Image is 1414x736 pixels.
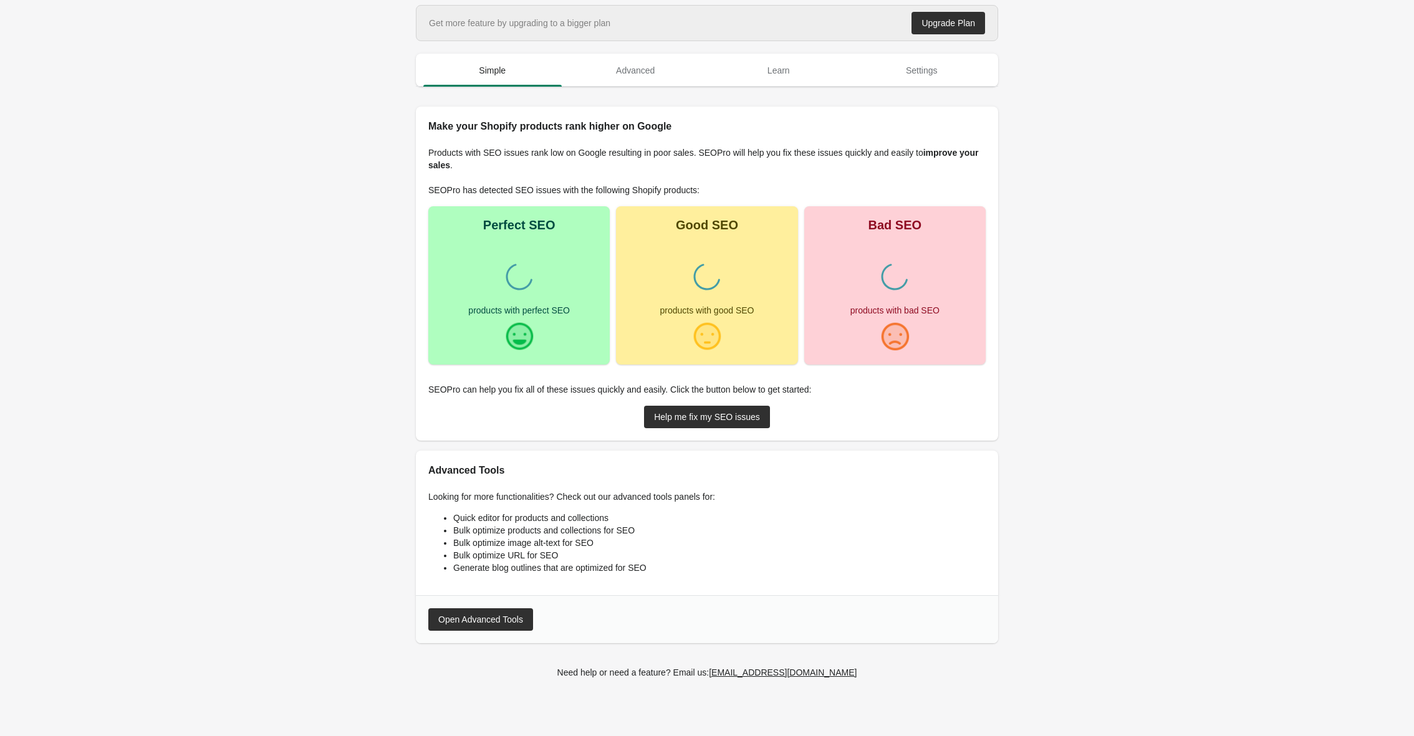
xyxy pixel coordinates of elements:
[416,478,998,595] div: Looking for more functionalities? Check out our advanced tools panels for:
[428,146,986,171] p: Products with SEO issues rank low on Google resulting in poor sales. SEOPro will help you fix the...
[868,219,922,231] div: Bad SEO
[468,306,570,315] div: products with perfect SEO
[557,666,857,679] div: Need help or need a feature? Email us:
[709,59,848,82] span: Learn
[438,614,523,624] div: Open Advanced Tools
[429,17,610,29] div: Get more feature by upgrading to a bigger plan
[453,512,986,524] li: Quick editor for products and collections
[853,59,991,82] span: Settings
[453,549,986,562] li: Bulk optimize URL for SEO
[428,463,986,478] h2: Advanced Tools
[660,306,754,315] div: products with good SEO
[850,306,940,315] div: products with bad SEO
[453,524,986,537] li: Bulk optimize products and collections for SEO
[423,59,562,82] span: Simple
[676,219,738,231] div: Good SEO
[564,54,708,87] button: Advanced
[704,661,862,684] a: [EMAIL_ADDRESS][DOMAIN_NAME]
[453,537,986,549] li: Bulk optimize image alt-text for SEO
[567,59,705,82] span: Advanced
[483,219,555,231] div: Perfect SEO
[911,12,985,34] a: Upgrade Plan
[850,54,994,87] button: Settings
[453,562,986,574] li: Generate blog outlines that are optimized for SEO
[428,184,986,196] p: SEOPro has detected SEO issues with the following Shopify products:
[644,406,770,428] a: Help me fix my SEO issues
[707,54,850,87] button: Learn
[421,54,564,87] button: Simple
[428,119,986,134] h2: Make your Shopify products rank higher on Google
[428,383,986,396] p: SEOPro can help you fix all of these issues quickly and easily. Click the button below to get sta...
[921,18,975,28] div: Upgrade Plan
[709,667,857,677] div: [EMAIL_ADDRESS][DOMAIN_NAME]
[428,608,533,631] button: Open Advanced Tools
[654,412,760,422] div: Help me fix my SEO issues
